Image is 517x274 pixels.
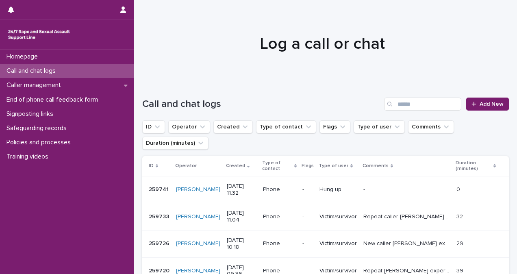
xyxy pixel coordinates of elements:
p: New caller Lulu experienced rape 14yrs ago by a group of males and recent rape where they attende... [363,239,451,247]
p: - [302,240,313,247]
p: ID [149,161,154,170]
p: 259741 [149,185,170,193]
p: Policies and processes [3,139,77,146]
span: Add New [480,101,504,107]
p: Safeguarding records [3,124,73,132]
p: Type of contact [262,159,292,174]
p: End of phone call feedback form [3,96,104,104]
p: [DATE] 11:04 [227,210,256,224]
p: - [302,213,313,220]
p: [DATE] 10:18 [227,237,256,251]
p: Signposting links [3,110,60,118]
button: Type of contact [256,120,316,133]
button: ID [142,120,165,133]
p: Duration (minutes) [456,159,491,174]
p: 32 [456,212,465,220]
p: Training videos [3,153,55,161]
p: - [302,186,313,193]
tr: 259733259733 [PERSON_NAME] [DATE] 11:04Phone-Victim/survivorRepeat caller [PERSON_NAME] experienc... [142,203,509,231]
p: Call and chat logs [3,67,62,75]
p: 29 [456,239,465,247]
button: Operator [168,120,210,133]
p: Victim/survivor [319,213,357,220]
button: Type of user [354,120,405,133]
p: Repeat caller Amy experienced DV and SV by husband. Reported to the police. Explored thoughts and... [363,212,451,220]
p: - [363,185,367,193]
p: 0 [456,185,462,193]
p: Comments [363,161,389,170]
img: rhQMoQhaT3yELyF149Cw [7,26,72,43]
p: Type of user [319,161,348,170]
button: Created [213,120,253,133]
tr: 259726259726 [PERSON_NAME] [DATE] 10:18Phone-Victim/survivorNew caller [PERSON_NAME] experienced ... [142,230,509,257]
a: [PERSON_NAME] [176,240,220,247]
p: Phone [263,240,296,247]
tr: 259741259741 [PERSON_NAME] [DATE] 11:32Phone-Hung up-- 00 [142,176,509,203]
p: Operator [175,161,197,170]
a: [PERSON_NAME] [176,213,220,220]
button: Duration (minutes) [142,137,209,150]
p: 259726 [149,239,171,247]
p: Hung up [319,186,357,193]
button: Flags [319,120,350,133]
a: Add New [466,98,509,111]
p: Flags [302,161,314,170]
p: 259733 [149,212,171,220]
a: [PERSON_NAME] [176,186,220,193]
p: Victim/survivor [319,240,357,247]
p: [DATE] 11:32 [227,183,256,197]
h1: Log a call or chat [142,34,503,54]
p: Phone [263,186,296,193]
p: Homepage [3,53,44,61]
button: Comments [408,120,454,133]
p: Created [226,161,245,170]
p: Phone [263,213,296,220]
p: Caller management [3,81,67,89]
h1: Call and chat logs [142,98,381,110]
input: Search [384,98,461,111]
